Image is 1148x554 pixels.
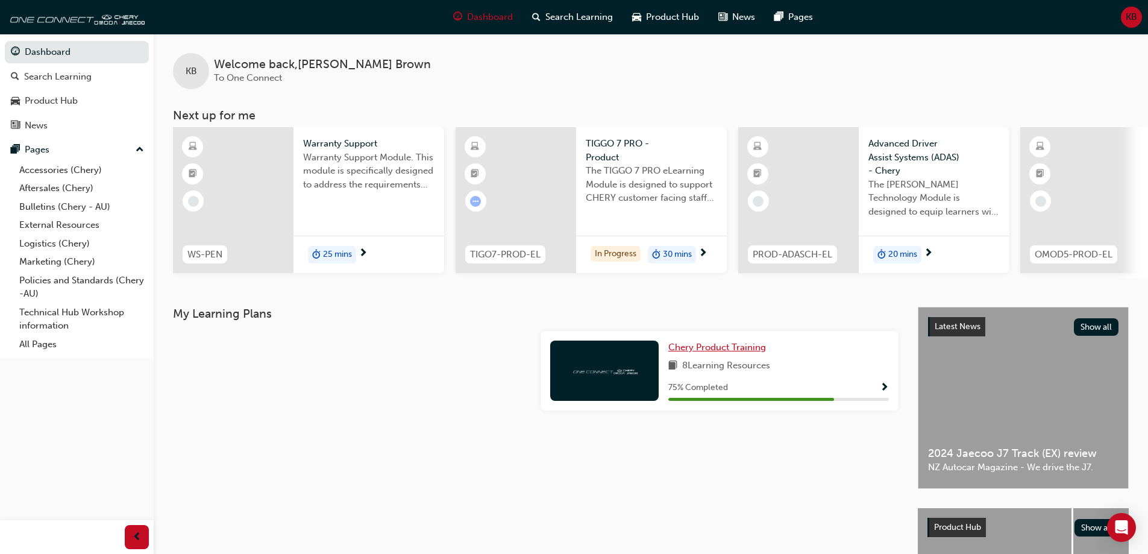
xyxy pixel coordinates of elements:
[652,247,660,263] span: duration-icon
[14,303,149,335] a: Technical Hub Workshop information
[14,216,149,235] a: External Resources
[868,178,1000,219] span: The [PERSON_NAME] Technology Module is designed to equip learners with essential knowledge about ...
[586,164,717,205] span: The TIGGO 7 PRO eLearning Module is designed to support CHERY customer facing staff with the prod...
[5,115,149,137] a: News
[868,137,1000,178] span: Advanced Driver Assist Systems (ADAS) - Chery
[14,198,149,216] a: Bulletins (Chery - AU)
[928,461,1118,474] span: NZ Autocar Magazine - We drive the J7.
[11,121,20,131] span: news-icon
[1035,196,1046,207] span: learningRecordVerb_NONE-icon
[1126,10,1137,24] span: KB
[934,522,981,532] span: Product Hub
[682,359,770,374] span: 8 Learning Resources
[214,58,431,72] span: Welcome back , [PERSON_NAME] Brown
[5,39,149,139] button: DashboardSearch LearningProduct HubNews
[927,518,1119,537] a: Product HubShow all
[586,137,717,164] span: TIGGO 7 PRO - Product
[470,248,541,262] span: TIGO7-PROD-EL
[11,47,20,58] span: guage-icon
[25,143,49,157] div: Pages
[753,166,762,182] span: booktick-icon
[753,248,832,262] span: PROD-ADASCH-EL
[718,10,727,25] span: news-icon
[471,139,479,155] span: learningResourceType_ELEARNING-icon
[698,248,707,259] span: next-icon
[1036,166,1044,182] span: booktick-icon
[453,10,462,25] span: guage-icon
[25,119,48,133] div: News
[522,5,623,30] a: search-iconSearch Learning
[5,41,149,63] a: Dashboard
[935,321,980,332] span: Latest News
[173,307,899,321] h3: My Learning Plans
[928,317,1118,336] a: Latest NewsShow all
[1035,248,1112,262] span: OMOD5-PROD-EL
[5,139,149,161] button: Pages
[888,248,917,262] span: 20 mins
[591,246,641,262] div: In Progress
[880,383,889,394] span: Show Progress
[14,335,149,354] a: All Pages
[532,10,541,25] span: search-icon
[6,5,145,29] img: oneconnect
[1121,7,1142,28] button: KB
[545,10,613,24] span: Search Learning
[323,248,352,262] span: 25 mins
[24,70,92,84] div: Search Learning
[14,271,149,303] a: Policies and Standards (Chery -AU)
[668,359,677,374] span: book-icon
[444,5,522,30] a: guage-iconDashboard
[668,342,766,353] span: Chery Product Training
[774,10,783,25] span: pages-icon
[11,72,19,83] span: search-icon
[467,10,513,24] span: Dashboard
[14,253,149,271] a: Marketing (Chery)
[11,145,20,156] span: pages-icon
[632,10,641,25] span: car-icon
[5,90,149,112] a: Product Hub
[646,10,699,24] span: Product Hub
[11,96,20,107] span: car-icon
[1036,139,1044,155] span: learningResourceType_ELEARNING-icon
[1074,519,1120,537] button: Show all
[189,139,197,155] span: learningResourceType_ELEARNING-icon
[880,380,889,395] button: Show Progress
[312,247,321,263] span: duration-icon
[5,66,149,88] a: Search Learning
[668,381,728,395] span: 75 % Completed
[214,72,282,83] span: To One Connect
[877,247,886,263] span: duration-icon
[788,10,813,24] span: Pages
[136,142,144,158] span: up-icon
[663,248,692,262] span: 30 mins
[154,109,1148,122] h3: Next up for me
[738,127,1009,273] a: PROD-ADASCH-ELAdvanced Driver Assist Systems (ADAS) - CheryThe [PERSON_NAME] Technology Module is...
[471,166,479,182] span: booktick-icon
[668,341,771,354] a: Chery Product Training
[14,161,149,180] a: Accessories (Chery)
[623,5,709,30] a: car-iconProduct Hub
[133,530,142,545] span: prev-icon
[359,248,368,259] span: next-icon
[765,5,823,30] a: pages-iconPages
[470,196,481,207] span: learningRecordVerb_ATTEMPT-icon
[303,151,434,192] span: Warranty Support Module. This module is specifically designed to address the requirements and pro...
[186,65,197,78] span: KB
[189,166,197,182] span: booktick-icon
[928,447,1118,461] span: 2024 Jaecoo J7 Track (EX) review
[1107,513,1136,542] div: Open Intercom Messenger
[14,179,149,198] a: Aftersales (Chery)
[732,10,755,24] span: News
[924,248,933,259] span: next-icon
[187,248,222,262] span: WS-PEN
[303,137,434,151] span: Warranty Support
[14,235,149,253] a: Logistics (Chery)
[571,365,638,376] img: oneconnect
[1074,318,1119,336] button: Show all
[188,196,199,207] span: learningRecordVerb_NONE-icon
[753,139,762,155] span: learningResourceType_ELEARNING-icon
[456,127,727,273] a: TIGO7-PROD-ELTIGGO 7 PRO - ProductThe TIGGO 7 PRO eLearning Module is designed to support CHERY c...
[173,127,444,273] a: WS-PENWarranty SupportWarranty Support Module. This module is specifically designed to address th...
